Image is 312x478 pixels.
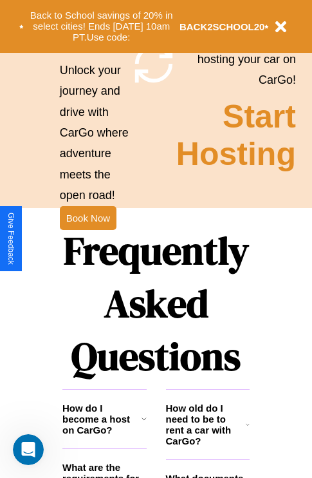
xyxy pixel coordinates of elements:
[13,434,44,465] iframe: Intercom live chat
[60,60,131,206] p: Unlock your journey and drive with CarGo where adventure meets the open road!
[6,213,15,265] div: Give Feedback
[166,403,246,446] h3: How old do I need to be to rent a car with CarGo?
[60,206,116,230] button: Book Now
[179,21,265,32] b: BACK2SCHOOL20
[62,403,142,435] h3: How do I become a host on CarGo?
[62,218,250,389] h1: Frequently Asked Questions
[176,98,296,173] h2: Start Hosting
[24,6,179,46] button: Back to School savings of 20% in select cities! Ends [DATE] 10am PT.Use code:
